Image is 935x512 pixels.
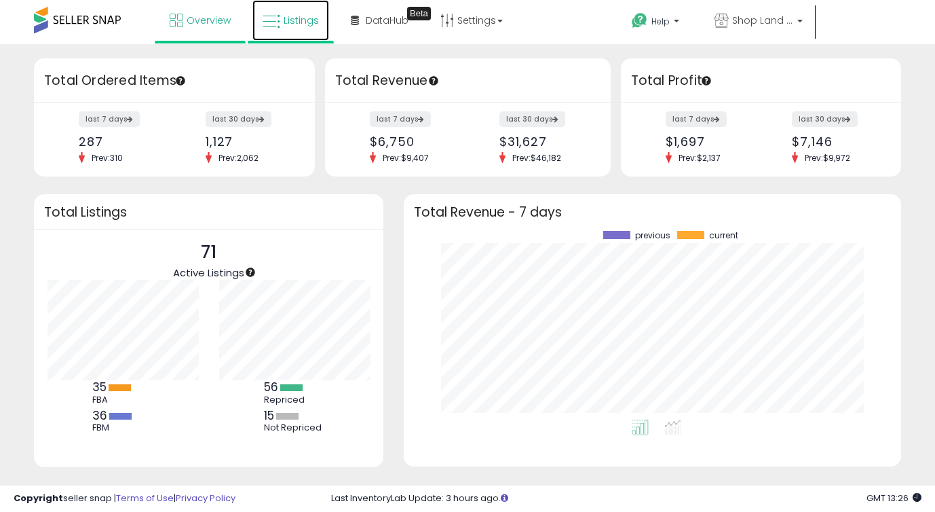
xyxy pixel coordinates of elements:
span: Help [651,16,670,27]
span: DataHub [366,14,408,27]
span: Listings [284,14,319,27]
span: 2025-10-9 13:26 GMT [866,492,921,505]
div: seller snap | | [14,492,235,505]
div: FBA [92,395,153,405]
p: 71 [173,240,244,266]
span: previous [635,231,670,240]
div: $7,146 [792,134,877,149]
b: 15 [264,407,274,424]
h3: Total Ordered Items [44,71,305,90]
label: last 30 days [206,111,271,127]
i: Get Help [631,12,648,29]
div: 287 [79,134,164,149]
b: 35 [92,379,107,395]
div: Repriced [264,395,325,405]
label: last 30 days [792,111,858,127]
div: Last InventoryLab Update: 3 hours ago. [331,492,921,505]
a: Help [621,2,693,44]
span: Prev: 2,062 [212,152,265,164]
span: Prev: $2,137 [672,152,727,164]
label: last 7 days [370,111,431,127]
h3: Total Profit [631,71,892,90]
div: $1,697 [666,134,751,149]
div: 1,127 [206,134,291,149]
h3: Total Revenue - 7 days [414,207,891,217]
div: Tooltip anchor [174,75,187,87]
div: FBM [92,422,153,433]
strong: Copyright [14,492,63,505]
div: Tooltip anchor [244,266,256,278]
div: Not Repriced [264,422,325,433]
b: 36 [92,407,107,424]
div: Tooltip anchor [700,75,712,87]
span: Active Listings [173,266,244,280]
a: Privacy Policy [176,492,235,505]
span: Prev: $9,407 [376,152,436,164]
a: Terms of Use [116,492,174,505]
span: Shop Land Plus [732,14,793,27]
div: Tooltip anchor [407,7,431,20]
div: $6,750 [370,134,457,149]
h3: Total Listings [44,207,373,217]
label: last 30 days [499,111,565,127]
div: $31,627 [499,134,587,149]
b: 56 [264,379,278,395]
i: Click here to read more about un-synced listings. [501,494,508,502]
h3: Total Revenue [335,71,600,90]
span: Overview [187,14,231,27]
span: current [709,231,738,240]
label: last 7 days [79,111,140,127]
span: Prev: $46,182 [505,152,568,164]
span: Prev: 310 [85,152,130,164]
span: Prev: $9,972 [798,152,857,164]
div: Tooltip anchor [427,75,440,87]
label: last 7 days [666,111,727,127]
